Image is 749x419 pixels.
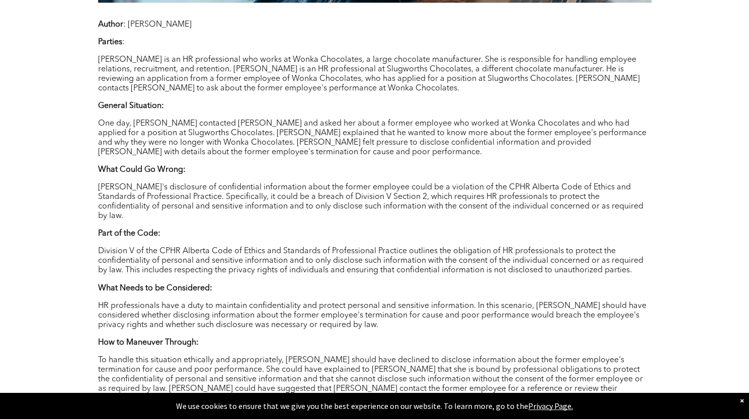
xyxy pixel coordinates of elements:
p: : [98,38,651,47]
a: Privacy Page. [528,401,573,411]
b: How to Maneuver Through: [98,338,199,346]
p: Division V of the CPHR Alberta Code of Ethics and Standards of Professional Practice outlines the... [98,247,651,275]
b: What Could Go Wrong: [98,166,186,174]
b: General Situation: [98,102,164,110]
b: Part of the Code: [98,230,160,238]
p: One day, [PERSON_NAME] contacted [PERSON_NAME] and asked her about a former employee who worked a... [98,119,651,157]
b: What Needs to be Considered: [98,284,212,292]
b: Author [98,21,123,29]
b: Parties [98,38,122,46]
p: [PERSON_NAME] is an HR professional who works at Wonka Chocolates, a large chocolate manufacturer... [98,55,651,93]
p: To handle this situation ethically and appropriately, [PERSON_NAME] should have declined to discl... [98,355,651,403]
p: : [PERSON_NAME] [98,20,651,30]
p: HR professionals have a duty to maintain confidentiality and protect personal and sensitive infor... [98,301,651,330]
div: Dismiss notification [740,395,744,405]
p: [PERSON_NAME]'s disclosure of confidential information about the former employee could be a viola... [98,183,651,221]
